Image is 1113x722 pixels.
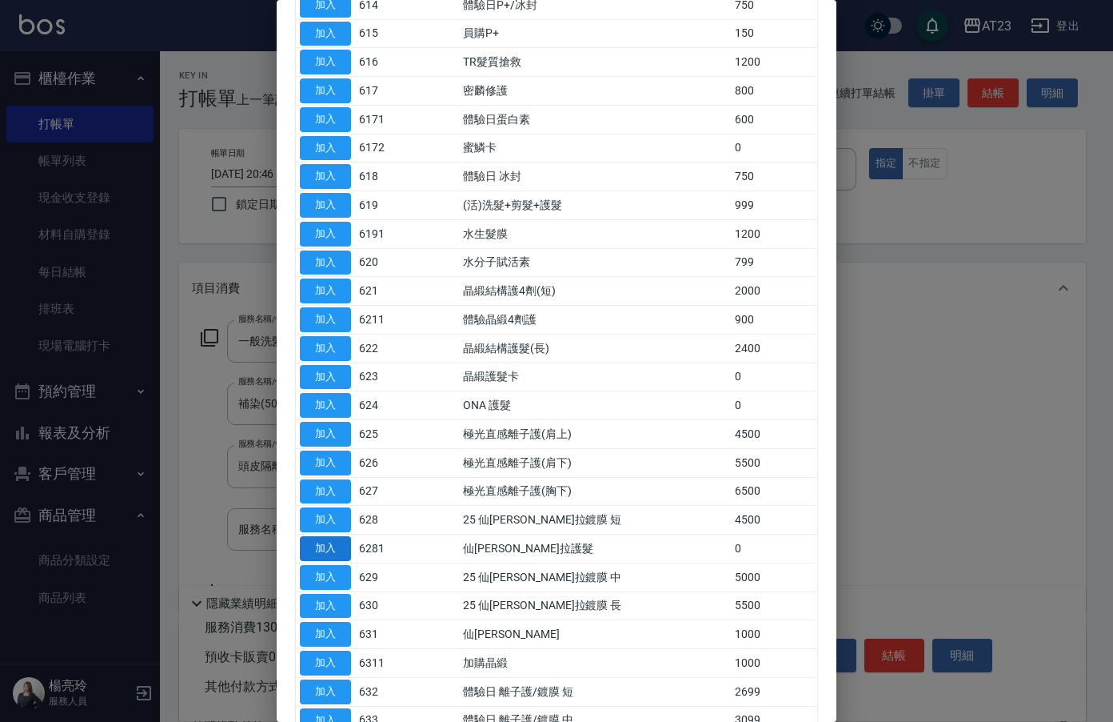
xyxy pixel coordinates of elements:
button: 加入 [300,680,351,704]
td: 6311 [355,649,409,678]
td: 25 仙[PERSON_NAME]拉鍍膜 長 [459,592,731,620]
button: 加入 [300,451,351,475]
button: 加入 [300,336,351,361]
button: 加入 [300,479,351,504]
td: 體驗晶緞4劑護 [459,306,731,335]
td: 4500 [731,506,817,535]
td: 800 [731,77,817,106]
td: 625 [355,420,409,449]
td: 4500 [731,420,817,449]
td: 624 [355,391,409,420]
td: 極光直感離子護(肩下) [459,448,731,477]
td: 6172 [355,134,409,162]
td: 616 [355,48,409,77]
button: 加入 [300,78,351,103]
td: 900 [731,306,817,335]
td: 6211 [355,306,409,335]
td: 晶緞護髮卡 [459,363,731,391]
button: 加入 [300,307,351,332]
button: 加入 [300,565,351,590]
td: 0 [731,363,817,391]
td: 999 [731,191,817,220]
button: 加入 [300,251,351,275]
td: 1000 [731,649,817,678]
td: 體驗日 冰封 [459,162,731,191]
td: 5000 [731,563,817,592]
td: 1000 [731,620,817,649]
td: 仙[PERSON_NAME] [459,620,731,649]
button: 加入 [300,393,351,418]
td: 628 [355,506,409,535]
button: 加入 [300,279,351,303]
td: 5500 [731,448,817,477]
td: 體驗日 離子護/鍍膜 短 [459,677,731,706]
button: 加入 [300,651,351,676]
td: 水分子賦活素 [459,248,731,277]
button: 加入 [300,193,351,218]
td: 極光直感離子護(肩上) [459,420,731,449]
td: 615 [355,19,409,48]
td: 619 [355,191,409,220]
td: 6191 [355,219,409,248]
td: 617 [355,77,409,106]
td: ONA 護髮 [459,391,731,420]
td: 150 [731,19,817,48]
td: 630 [355,592,409,620]
td: 622 [355,334,409,363]
td: 631 [355,620,409,649]
td: (活)洗髮+剪髮+護髮 [459,191,731,220]
td: 1200 [731,48,817,77]
td: 750 [731,162,817,191]
td: 晶緞結構護4劑(短) [459,277,731,306]
td: 極光直感離子護(胸下) [459,477,731,506]
td: 仙[PERSON_NAME]拉護髮 [459,535,731,564]
button: 加入 [300,164,351,189]
button: 加入 [300,622,351,647]
td: 2699 [731,677,817,706]
td: 員購P+ [459,19,731,48]
button: 加入 [300,50,351,74]
td: 618 [355,162,409,191]
td: 629 [355,563,409,592]
td: 799 [731,248,817,277]
button: 加入 [300,222,351,247]
td: 600 [731,105,817,134]
td: 6500 [731,477,817,506]
td: 632 [355,677,409,706]
td: 621 [355,277,409,306]
td: 密麟修護 [459,77,731,106]
td: 蜜鱗卡 [459,134,731,162]
td: 晶緞結構護髮(長) [459,334,731,363]
td: 加購晶緞 [459,649,731,678]
button: 加入 [300,507,351,532]
td: 6281 [355,535,409,564]
td: TR髮質搶救 [459,48,731,77]
td: 2000 [731,277,817,306]
td: 0 [731,391,817,420]
td: 626 [355,448,409,477]
td: 2400 [731,334,817,363]
button: 加入 [300,422,351,447]
td: 25 仙[PERSON_NAME]拉鍍膜 短 [459,506,731,535]
td: 620 [355,248,409,277]
td: 水生髮膜 [459,219,731,248]
td: 623 [355,363,409,391]
button: 加入 [300,107,351,132]
td: 6171 [355,105,409,134]
td: 0 [731,535,817,564]
td: 0 [731,134,817,162]
button: 加入 [300,536,351,561]
td: 25 仙[PERSON_NAME]拉鍍膜 中 [459,563,731,592]
button: 加入 [300,365,351,390]
td: 627 [355,477,409,506]
button: 加入 [300,22,351,46]
button: 加入 [300,136,351,161]
td: 5500 [731,592,817,620]
td: 體驗日蛋白素 [459,105,731,134]
button: 加入 [300,594,351,619]
td: 1200 [731,219,817,248]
